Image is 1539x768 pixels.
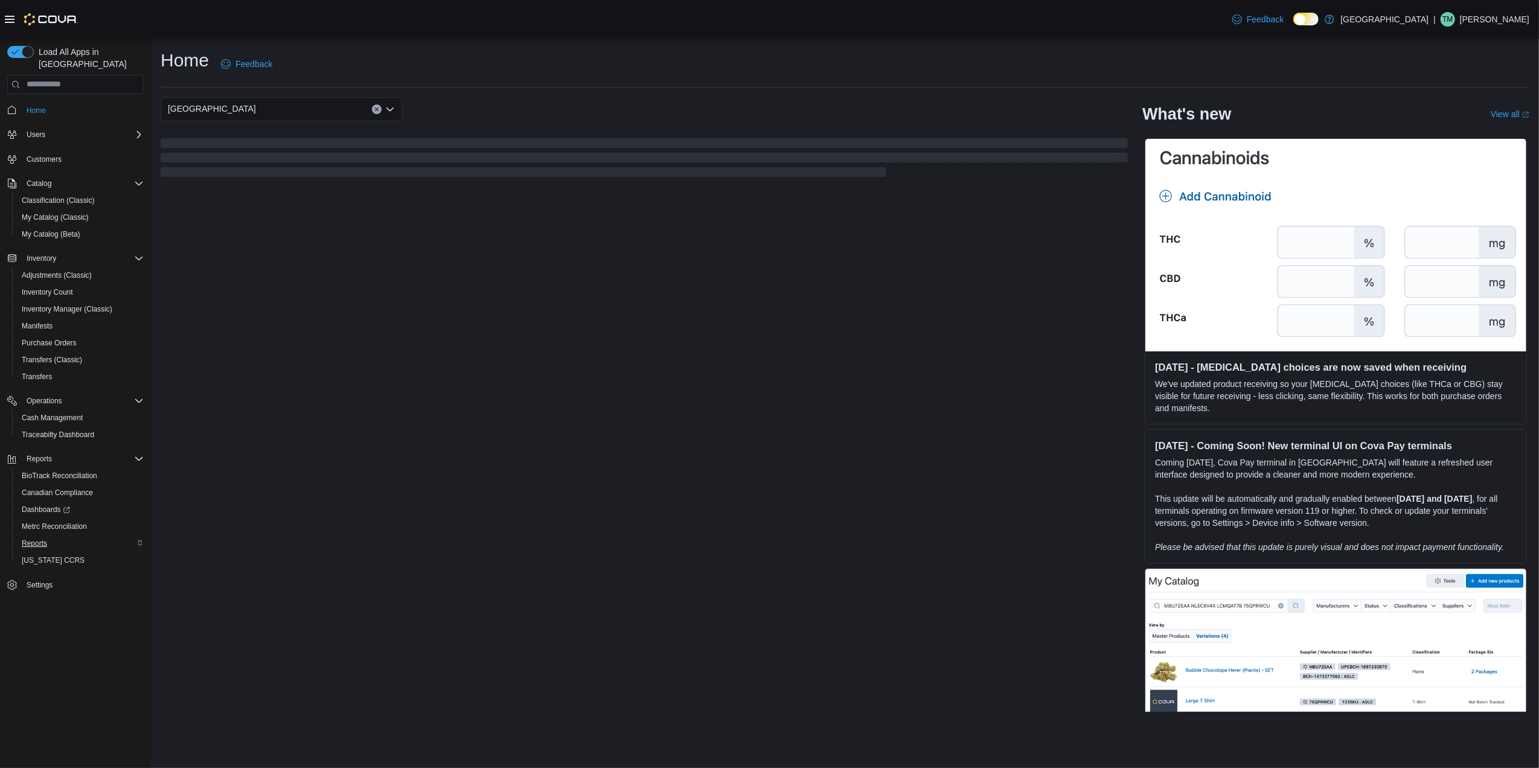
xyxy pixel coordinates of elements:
[1397,494,1472,504] strong: [DATE] and [DATE]
[17,319,144,333] span: Manifests
[22,394,67,408] button: Operations
[17,553,144,568] span: Washington CCRS
[2,101,149,119] button: Home
[22,539,47,548] span: Reports
[2,576,149,594] button: Settings
[168,101,256,116] span: [GEOGRAPHIC_DATA]
[17,411,88,425] a: Cash Management
[12,334,149,351] button: Purchase Orders
[22,452,57,466] button: Reports
[17,427,99,442] a: Traceabilty Dashboard
[2,450,149,467] button: Reports
[17,268,97,283] a: Adjustments (Classic)
[22,488,93,498] span: Canadian Compliance
[7,97,144,626] nav: Complex example
[1155,542,1504,552] em: Please be advised that this update is purely visual and does not impact payment functionality.
[17,210,144,225] span: My Catalog (Classic)
[22,176,56,191] button: Catalog
[27,106,46,115] span: Home
[22,103,144,118] span: Home
[17,193,100,208] a: Classification (Classic)
[161,141,1128,179] span: Loading
[27,155,62,164] span: Customers
[2,175,149,192] button: Catalog
[161,48,209,72] h1: Home
[17,285,78,299] a: Inventory Count
[12,284,149,301] button: Inventory Count
[2,150,149,168] button: Customers
[27,454,52,464] span: Reports
[12,209,149,226] button: My Catalog (Classic)
[27,580,53,590] span: Settings
[12,267,149,284] button: Adjustments (Classic)
[22,127,50,142] button: Users
[22,287,73,297] span: Inventory Count
[1522,111,1529,118] svg: External link
[1155,493,1517,529] p: This update will be automatically and gradually enabled between , for all terminals operating on ...
[17,502,75,517] a: Dashboards
[17,553,89,568] a: [US_STATE] CCRS
[22,452,144,466] span: Reports
[17,268,144,283] span: Adjustments (Classic)
[24,13,78,25] img: Cova
[17,519,144,534] span: Metrc Reconciliation
[22,127,144,142] span: Users
[2,126,149,143] button: Users
[22,103,51,118] a: Home
[372,104,382,114] button: Clear input
[17,370,57,384] a: Transfers
[12,467,149,484] button: BioTrack Reconciliation
[22,471,97,481] span: BioTrack Reconciliation
[17,411,144,425] span: Cash Management
[17,353,87,367] a: Transfers (Classic)
[1142,104,1231,124] h2: What's new
[17,502,144,517] span: Dashboards
[12,351,149,368] button: Transfers (Classic)
[17,519,92,534] a: Metrc Reconciliation
[22,213,89,222] span: My Catalog (Classic)
[17,193,144,208] span: Classification (Classic)
[22,251,61,266] button: Inventory
[12,518,149,535] button: Metrc Reconciliation
[27,396,62,406] span: Operations
[1155,361,1517,373] h3: [DATE] - [MEDICAL_DATA] choices are now saved when receiving
[22,304,112,314] span: Inventory Manager (Classic)
[12,192,149,209] button: Classification (Classic)
[12,409,149,426] button: Cash Management
[216,52,277,76] a: Feedback
[1155,456,1517,481] p: Coming [DATE], Cova Pay terminal in [GEOGRAPHIC_DATA] will feature a refreshed user interface des...
[12,535,149,552] button: Reports
[17,302,117,316] a: Inventory Manager (Classic)
[12,318,149,334] button: Manifests
[1442,12,1453,27] span: TM
[22,555,85,565] span: [US_STATE] CCRS
[12,484,149,501] button: Canadian Compliance
[22,229,80,239] span: My Catalog (Beta)
[385,104,395,114] button: Open list of options
[2,250,149,267] button: Inventory
[17,536,144,551] span: Reports
[17,227,144,242] span: My Catalog (Beta)
[22,578,57,592] a: Settings
[17,485,98,500] a: Canadian Compliance
[17,427,144,442] span: Traceabilty Dashboard
[17,469,144,483] span: BioTrack Reconciliation
[2,392,149,409] button: Operations
[22,413,83,423] span: Cash Management
[17,302,144,316] span: Inventory Manager (Classic)
[17,353,144,367] span: Transfers (Classic)
[22,251,144,266] span: Inventory
[12,501,149,518] a: Dashboards
[27,254,56,263] span: Inventory
[1441,12,1455,27] div: Tre Mace
[17,336,144,350] span: Purchase Orders
[22,505,70,514] span: Dashboards
[22,355,82,365] span: Transfers (Classic)
[235,58,272,70] span: Feedback
[1340,12,1429,27] p: [GEOGRAPHIC_DATA]
[22,152,66,167] a: Customers
[17,536,52,551] a: Reports
[17,210,94,225] a: My Catalog (Classic)
[12,426,149,443] button: Traceabilty Dashboard
[12,368,149,385] button: Transfers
